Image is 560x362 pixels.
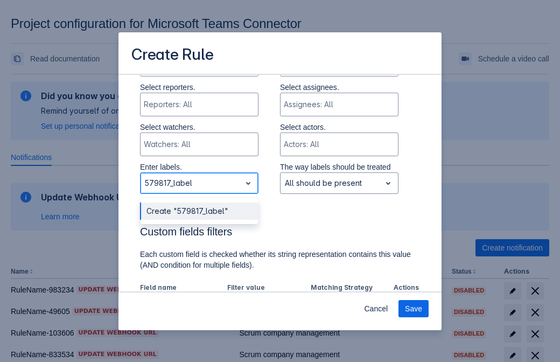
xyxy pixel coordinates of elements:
th: Filter value [223,281,306,295]
p: Select assignees. [280,82,398,93]
span: Cancel [364,300,388,317]
div: Create "579817_label" [140,203,258,220]
p: Select watchers. [140,122,258,133]
p: Select actors. [280,122,398,133]
p: Enter labels. [140,162,258,172]
span: open [382,177,395,190]
th: Matching Strategy [306,281,390,295]
p: Each custom field is checked whether its string representation contains this value (AND condition... [140,249,420,270]
h3: Create Rule [131,45,214,66]
span: open [242,177,255,190]
p: The way labels should be treated [280,162,398,172]
p: Select reporters. [140,82,258,93]
th: Field name [140,281,223,295]
button: Cancel [358,300,394,317]
h3: Custom fields filters [140,225,420,242]
th: Actions [389,281,420,295]
button: Save [398,300,429,317]
span: Save [405,300,422,317]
